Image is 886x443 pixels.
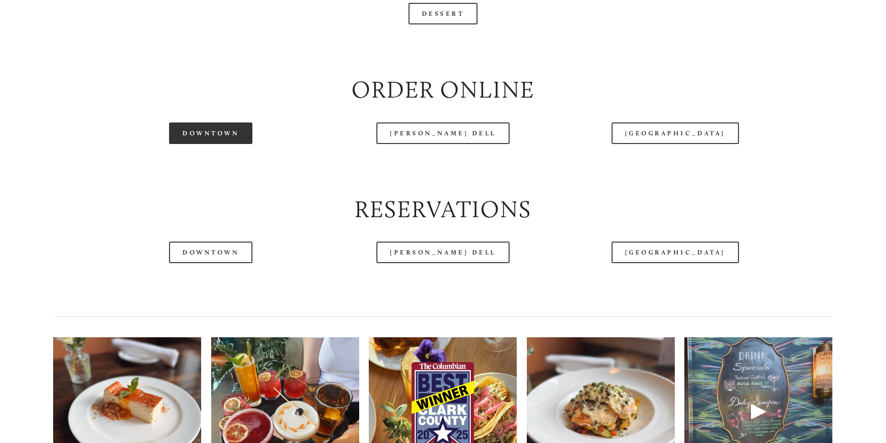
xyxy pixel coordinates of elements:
[612,242,739,263] a: [GEOGRAPHIC_DATA]
[169,122,252,144] a: Downtown
[53,193,833,226] h2: Reservations
[376,122,510,144] a: [PERSON_NAME] Dell
[169,242,252,263] a: Downtown
[376,242,510,263] a: [PERSON_NAME] Dell
[53,73,833,106] h2: Order Online
[612,122,739,144] a: [GEOGRAPHIC_DATA]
